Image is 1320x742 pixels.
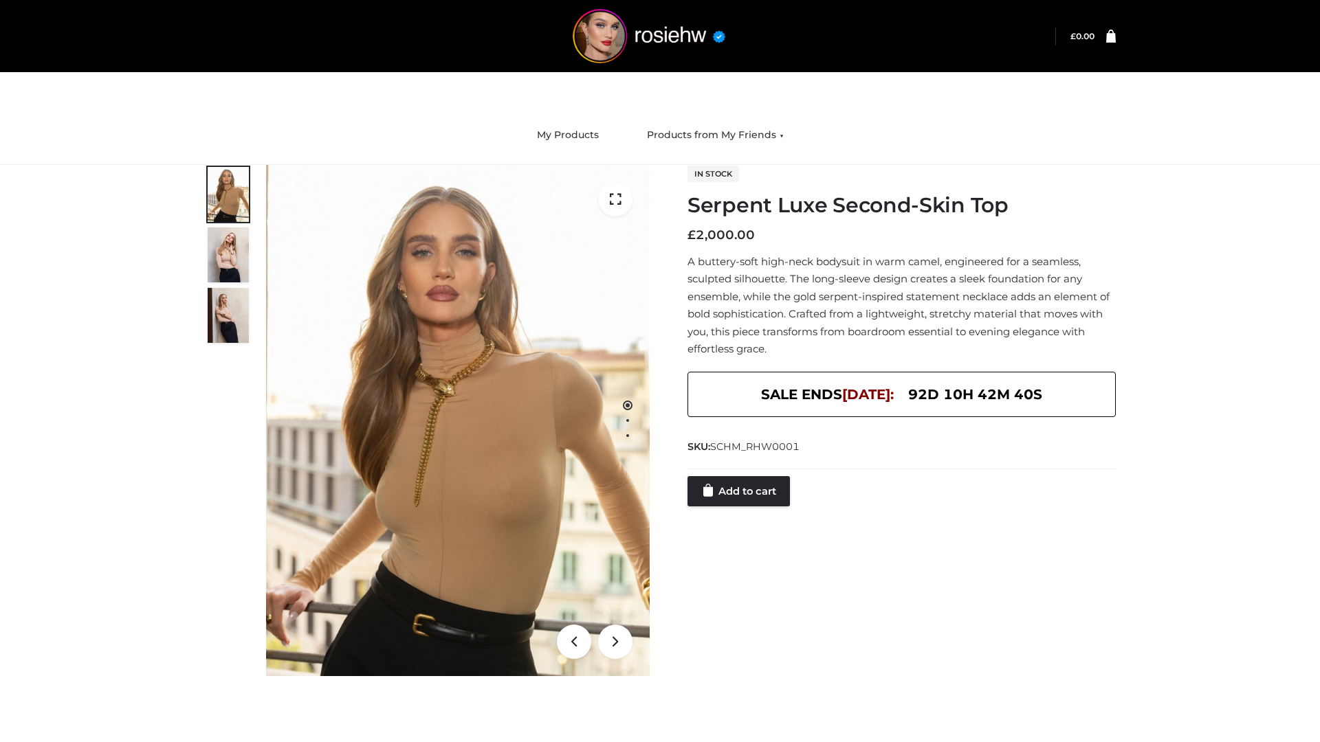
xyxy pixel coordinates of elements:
a: Add to cart [687,476,790,506]
p: A buttery-soft high-neck bodysuit in warm camel, engineered for a seamless, sculpted silhouette. ... [687,253,1116,358]
span: £ [1070,31,1076,41]
img: rosiehw [546,9,752,63]
bdi: 0.00 [1070,31,1094,41]
span: SCHM_RHW0001 [710,440,800,453]
bdi: 2,000.00 [687,227,755,243]
a: My Products [527,120,609,150]
a: Products from My Friends [637,120,794,150]
img: Serpent Luxe Second-Skin Top [266,165,650,676]
span: SKU: [687,438,801,455]
img: Screenshot-2024-10-29-at-6.26.01%E2%80%AFPM.jpg [208,167,249,222]
span: £ [687,227,696,243]
div: SALE ENDS [687,372,1116,417]
span: In stock [687,166,739,182]
a: £0.00 [1070,31,1094,41]
h1: Serpent Luxe Second-Skin Top [687,193,1116,218]
span: [DATE]: [842,386,894,403]
span: 92d 10h 42m 40s [908,383,1042,406]
img: Screenshot-2024-10-29-at-6.26.12%E2%80%AFPM.jpg [208,288,249,343]
img: Screenshot-2024-10-29-at-6.25.55%E2%80%AFPM.jpg [208,227,249,282]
